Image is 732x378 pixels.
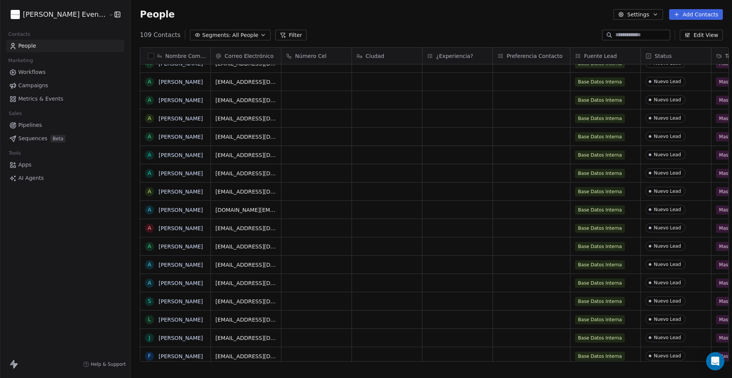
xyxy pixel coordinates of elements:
[575,333,625,343] span: Base Datos Interna
[20,20,84,26] div: Domain: [DOMAIN_NAME]
[18,82,48,90] span: Campaigns
[5,108,25,119] span: Sales
[18,95,63,103] span: Metrics & Events
[6,172,124,184] a: AI Agents
[215,224,276,232] span: [EMAIL_ADDRESS][DOMAIN_NAME]
[159,262,203,268] a: [PERSON_NAME]
[215,188,276,195] span: [EMAIL_ADDRESS][DOMAIN_NAME]
[575,224,625,233] span: Base Datos Interna
[575,96,625,105] span: Base Datos Interna
[9,8,103,21] button: [PERSON_NAME] Event Planner
[422,48,493,64] div: ¿Experiencia?
[159,335,203,341] a: [PERSON_NAME]
[275,30,307,40] button: Filter
[148,114,151,122] div: A
[159,298,203,304] a: [PERSON_NAME]
[148,352,151,360] div: F
[654,335,681,340] div: Nuevo Lead
[18,135,47,143] span: Sequences
[575,242,625,251] span: Base Datos Interna
[50,135,66,143] span: Beta
[575,114,625,123] span: Base Datos Interna
[148,242,151,250] div: A
[655,52,672,60] span: Status
[140,64,211,362] div: grid
[159,353,203,359] a: [PERSON_NAME]
[148,133,151,141] div: A
[159,61,203,67] a: [PERSON_NAME]
[654,115,681,121] div: Nuevo Lead
[706,352,724,370] div: Open Intercom Messenger
[680,30,723,40] button: Edit View
[215,96,276,104] span: [EMAIL_ADDRESS][DOMAIN_NAME]
[18,174,44,182] span: AI Agents
[641,48,711,64] div: Status
[148,151,151,159] div: A
[159,243,203,250] a: [PERSON_NAME]
[507,52,562,60] span: Preferencia Contacto
[215,298,276,305] span: [EMAIL_ADDRESS][DOMAIN_NAME]
[654,170,681,176] div: Nuevo Lead
[23,10,107,19] span: [PERSON_NAME] Event Planner
[575,132,625,141] span: Base Datos Interna
[654,207,681,212] div: Nuevo Lead
[215,115,276,122] span: [EMAIL_ADDRESS][DOMAIN_NAME]
[140,48,210,64] div: Nombre Completo
[91,361,126,367] span: Help & Support
[436,52,473,60] span: ¿Experiencia?
[159,152,203,158] a: [PERSON_NAME]
[18,161,32,169] span: Apps
[76,44,82,50] img: tab_keywords_by_traffic_grey.svg
[6,132,124,145] a: SequencesBeta
[149,334,150,342] div: J
[654,243,681,249] div: Nuevo Lead
[654,317,681,322] div: Nuevo Lead
[6,119,124,131] a: Pipelines
[84,45,128,50] div: Keywords by Traffic
[148,206,151,214] div: A
[215,316,276,324] span: [EMAIL_ADDRESS][DOMAIN_NAME]
[21,44,27,50] img: tab_domain_overview_orange.svg
[654,262,681,267] div: Nuevo Lead
[232,31,258,39] span: All People
[575,260,625,269] span: Base Datos Interna
[159,115,203,122] a: [PERSON_NAME]
[215,151,276,159] span: [EMAIL_ADDRESS][DOMAIN_NAME]
[18,121,42,129] span: Pipelines
[12,12,18,18] img: logo_orange.svg
[654,79,681,84] div: Nuevo Lead
[211,48,281,64] div: Correo Electrónico
[159,225,203,231] a: [PERSON_NAME]
[148,187,151,195] div: A
[654,225,681,231] div: Nuevo Lead
[493,48,570,64] div: Preferencia Contacto
[159,134,203,140] a: [PERSON_NAME]
[352,48,422,64] div: Ciudad
[575,279,625,288] span: Base Datos Interna
[148,316,151,324] div: L
[148,224,151,232] div: A
[281,48,352,64] div: Número Cel
[215,334,276,342] span: [EMAIL_ADDRESS][DOMAIN_NAME]
[654,189,681,194] div: Nuevo Lead
[225,52,274,60] span: Correo Electrónico
[575,151,625,160] span: Base Datos Interna
[6,79,124,92] a: Campaigns
[140,9,175,20] span: People
[148,96,151,104] div: A
[654,280,681,285] div: Nuevo Lead
[29,45,68,50] div: Domain Overview
[215,243,276,250] span: [EMAIL_ADDRESS][DOMAIN_NAME]
[575,187,625,196] span: Base Datos Interna
[654,353,681,359] div: Nuevo Lead
[148,169,151,177] div: A
[18,42,36,50] span: People
[83,361,126,367] a: Help & Support
[11,10,20,19] img: CINDHY%20CAMACHO%20event%20planner%20logo-01.jpg
[6,40,124,52] a: People
[215,206,276,214] span: [DOMAIN_NAME][EMAIL_ADDRESS][DOMAIN_NAME]
[654,134,681,139] div: Nuevo Lead
[148,78,151,86] div: A
[202,31,231,39] span: Segments:
[148,261,151,269] div: A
